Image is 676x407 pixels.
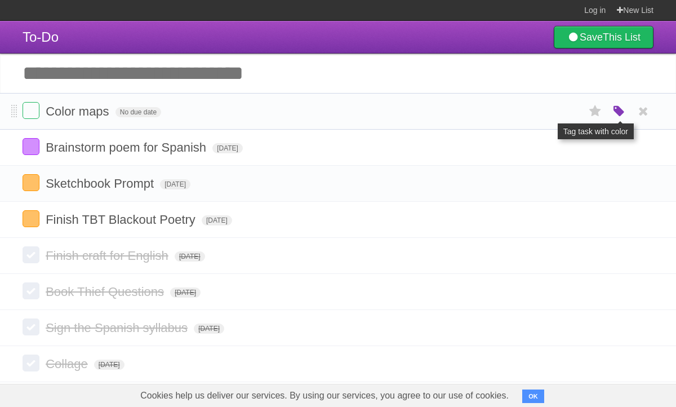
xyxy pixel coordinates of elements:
span: Book Thief Questions [46,285,167,299]
span: Cookies help us deliver our services. By using our services, you agree to our use of cookies. [129,384,520,407]
span: Sketchbook Prompt [46,176,157,191]
span: Finish craft for English [46,249,171,263]
label: Star task [585,102,606,121]
span: [DATE] [94,360,124,370]
span: Finish TBT Blackout Poetry [46,213,198,227]
button: OK [522,390,544,403]
label: Done [23,210,39,227]
b: This List [603,32,641,43]
label: Done [23,246,39,263]
a: SaveThis List [554,26,653,48]
span: No due date [115,107,161,117]
label: Done [23,174,39,191]
span: Brainstorm poem for Spanish [46,140,209,154]
label: Done [23,318,39,335]
span: [DATE] [170,287,201,298]
span: [DATE] [175,251,205,262]
label: Done [23,138,39,155]
label: Done [23,355,39,371]
span: [DATE] [212,143,243,153]
span: Color maps [46,104,112,118]
span: Sign the Spanish syllabus [46,321,190,335]
span: [DATE] [194,324,224,334]
span: [DATE] [160,179,190,189]
span: [DATE] [202,215,232,225]
span: To-Do [23,29,59,45]
label: Done [23,102,39,119]
span: Collage [46,357,91,371]
label: Done [23,282,39,299]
